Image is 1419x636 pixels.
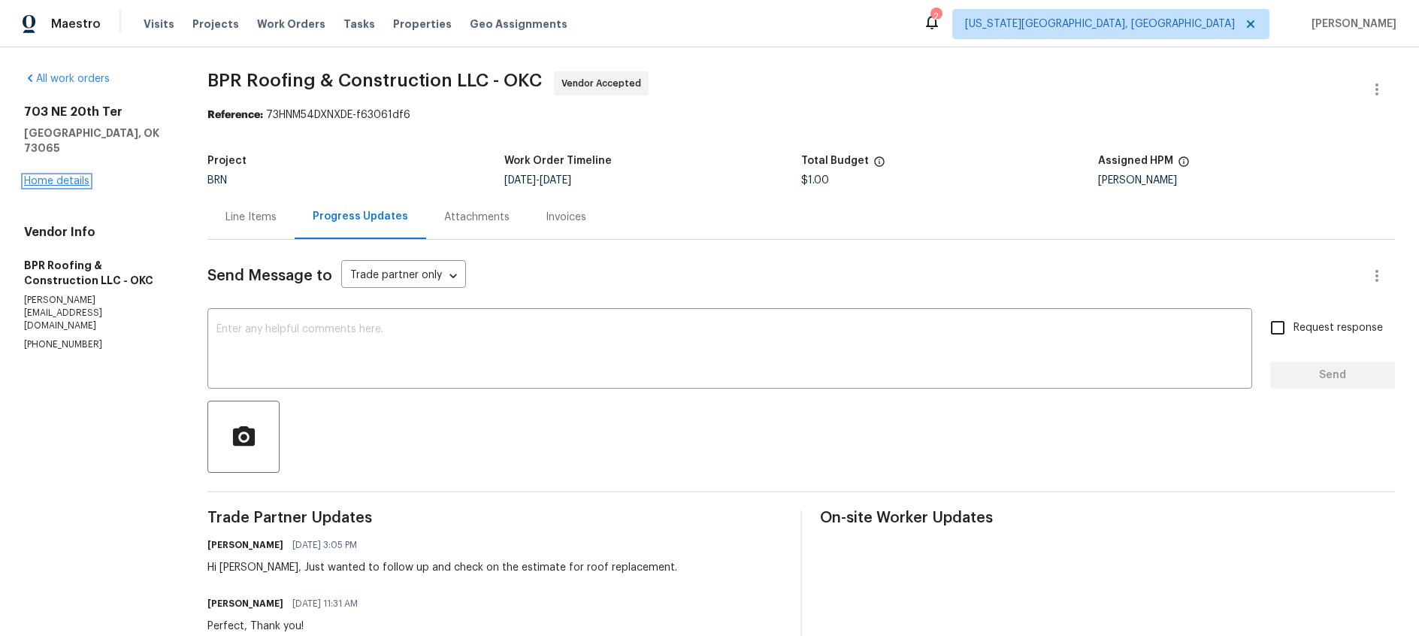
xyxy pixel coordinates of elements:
[192,17,239,32] span: Projects
[470,17,567,32] span: Geo Assignments
[207,71,542,89] span: BPR Roofing & Construction LLC - OKC
[24,294,171,332] p: [PERSON_NAME][EMAIL_ADDRESS][DOMAIN_NAME]
[51,17,101,32] span: Maestro
[1178,156,1190,175] span: The hpm assigned to this work order.
[444,210,510,225] div: Attachments
[393,17,452,32] span: Properties
[207,156,247,166] h5: Project
[343,19,375,29] span: Tasks
[207,596,283,611] h6: [PERSON_NAME]
[930,9,941,24] div: 2
[257,17,325,32] span: Work Orders
[24,225,171,240] h4: Vendor Info
[24,126,171,156] h5: [GEOGRAPHIC_DATA], OK 73065
[341,264,466,289] div: Trade partner only
[801,156,869,166] h5: Total Budget
[207,560,677,575] div: Hi [PERSON_NAME], Just wanted to follow up and check on the estimate for roof replacement.
[292,596,358,611] span: [DATE] 11:31 AM
[144,17,174,32] span: Visits
[313,209,408,224] div: Progress Updates
[965,17,1235,32] span: [US_STATE][GEOGRAPHIC_DATA], [GEOGRAPHIC_DATA]
[504,175,571,186] span: -
[24,74,110,84] a: All work orders
[24,176,89,186] a: Home details
[207,538,283,553] h6: [PERSON_NAME]
[1293,320,1383,336] span: Request response
[207,510,782,525] span: Trade Partner Updates
[1306,17,1396,32] span: [PERSON_NAME]
[546,210,586,225] div: Invoices
[24,338,171,351] p: [PHONE_NUMBER]
[207,108,1395,123] div: 73HNM54DXNXDE-f63061df6
[1098,156,1173,166] h5: Assigned HPM
[504,156,612,166] h5: Work Order Timeline
[801,175,829,186] span: $1.00
[207,110,263,120] b: Reference:
[225,210,277,225] div: Line Items
[24,258,171,288] h5: BPR Roofing & Construction LLC - OKC
[207,619,367,634] div: Perfect, Thank you!
[207,268,332,283] span: Send Message to
[820,510,1395,525] span: On-site Worker Updates
[24,104,171,120] h2: 703 NE 20th Ter
[540,175,571,186] span: [DATE]
[561,76,647,91] span: Vendor Accepted
[1098,175,1395,186] div: [PERSON_NAME]
[504,175,536,186] span: [DATE]
[207,175,227,186] span: BRN
[292,538,357,553] span: [DATE] 3:05 PM
[873,156,885,175] span: The total cost of line items that have been proposed by Opendoor. This sum includes line items th...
